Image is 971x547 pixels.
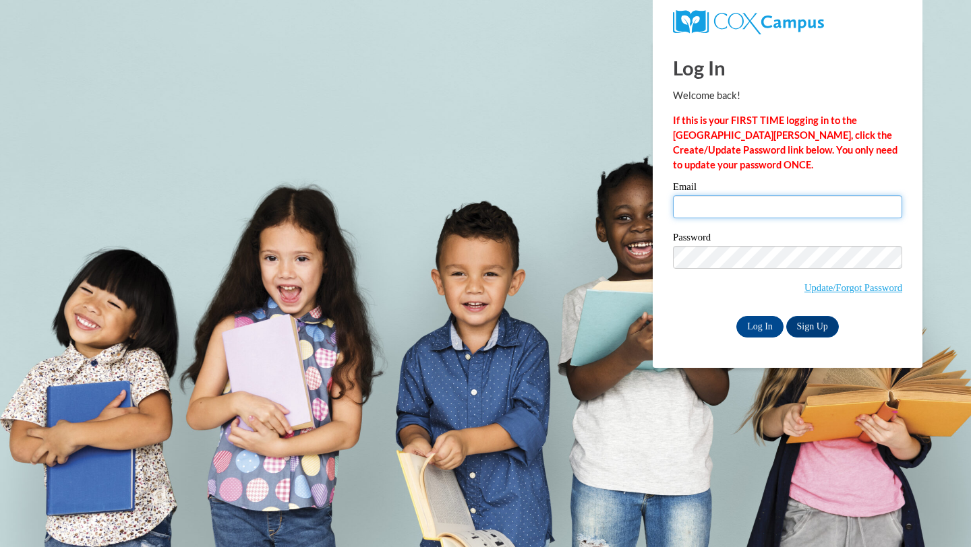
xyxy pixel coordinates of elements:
[673,54,902,82] h1: Log In
[673,232,902,246] label: Password
[673,182,902,195] label: Email
[804,282,902,293] a: Update/Forgot Password
[673,115,898,170] strong: If this is your FIRST TIME logging in to the [GEOGRAPHIC_DATA][PERSON_NAME], click the Create/Upd...
[736,316,784,337] input: Log In
[673,88,902,103] p: Welcome back!
[673,10,824,34] img: COX Campus
[786,316,839,337] a: Sign Up
[673,10,902,34] a: COX Campus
